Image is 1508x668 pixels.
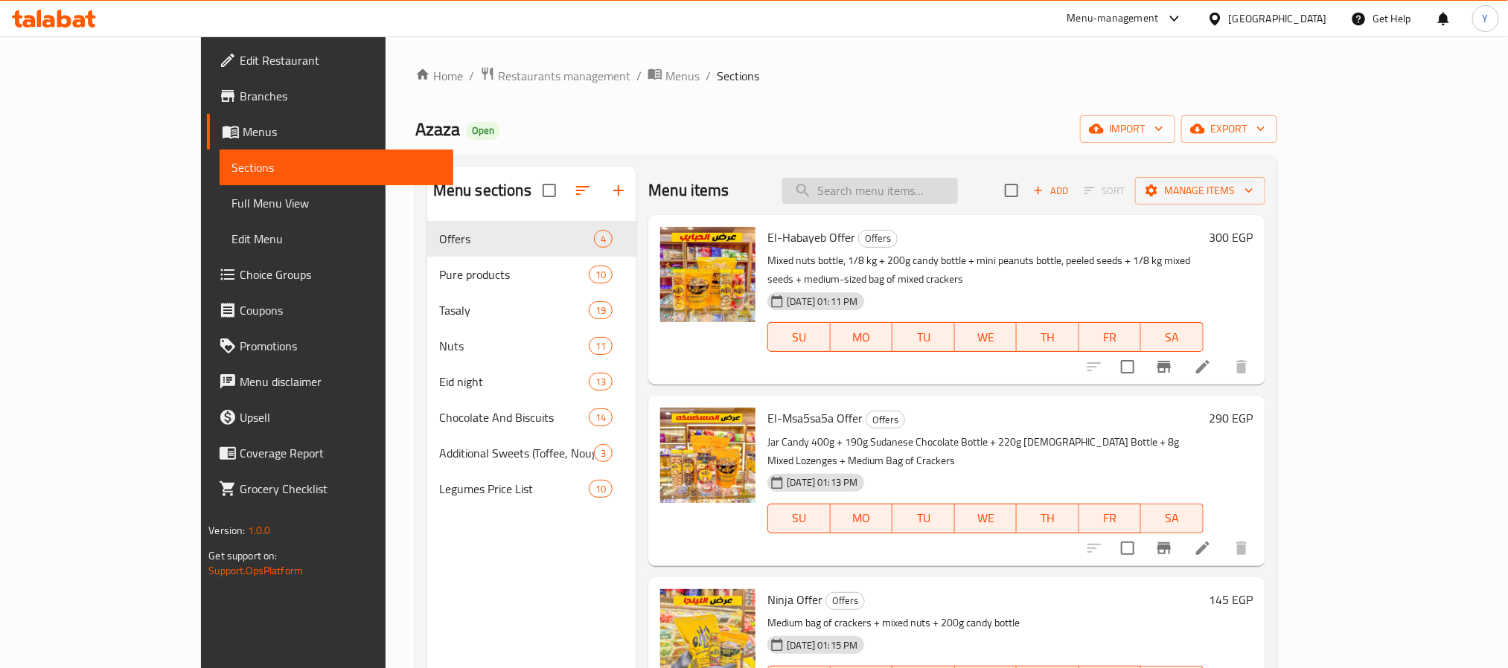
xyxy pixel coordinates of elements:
div: Pure products [439,266,589,283]
button: SA [1141,504,1203,533]
span: Y [1483,10,1489,27]
h6: 290 EGP [1210,408,1253,428]
span: Menus [243,123,441,141]
h2: Menu sections [433,179,531,202]
nav: Menu sections [427,215,636,513]
span: Select to update [1112,351,1143,382]
div: items [589,480,613,498]
span: Select section [996,175,1027,206]
span: Nuts [439,337,589,355]
span: Offers [859,230,897,247]
button: SA [1141,322,1203,352]
button: WE [955,322,1017,352]
p: Jar Candy 400g + 190g Sudanese Chocolate Bottle + 220g [DEMOGRAPHIC_DATA] Bottle + 8g Mixed Lozen... [767,433,1203,470]
button: delete [1224,530,1259,566]
div: Offers [866,411,905,428]
p: Medium bag of crackers + mixed nuts + 200g candy bottle [767,614,1203,632]
span: Legumes Price List [439,480,589,498]
span: TU [898,507,948,529]
img: El-Habayeb Offer [660,227,755,322]
p: Mixed nuts bottle, 1/8 kg + 200g candy bottle + mini peanuts bottle, peeled seeds + 1/8 kg mixed ... [767,251,1203,289]
span: Add [1031,182,1071,199]
span: TH [1023,327,1073,348]
span: 10 [590,482,612,496]
button: TH [1017,504,1079,533]
button: Branch-specific-item [1146,530,1182,566]
button: Add section [601,173,636,208]
span: 1.0.0 [248,521,271,540]
span: Promotions [240,337,441,355]
img: El-Msa5sa5a Offer [660,408,755,503]
span: Manage items [1147,182,1253,200]
span: import [1092,120,1163,138]
span: WE [961,327,1011,348]
a: Edit menu item [1194,539,1212,557]
button: TH [1017,322,1079,352]
span: 19 [590,304,612,318]
span: Additional Sweets (Toffee, Nougat And Jelly) [439,444,594,462]
button: MO [831,322,892,352]
a: Upsell [207,399,453,435]
span: Add item [1027,179,1075,202]
span: Ninja Offer [767,588,822,611]
div: Open [466,122,500,140]
span: Azaza [415,112,460,146]
button: Manage items [1135,177,1265,205]
span: Select all sections [534,175,565,206]
div: items [589,373,613,391]
span: MO [837,327,886,348]
span: TU [898,327,948,348]
span: WE [961,507,1011,529]
div: Pure products10 [427,257,636,292]
a: Coupons [207,292,453,328]
div: items [589,337,613,355]
input: search [782,178,958,204]
span: 14 [590,411,612,425]
div: Eid night [439,373,589,391]
span: FR [1085,327,1135,348]
span: Choice Groups [240,266,441,283]
span: SU [774,327,824,348]
li: / [469,67,474,85]
div: Legumes Price List10 [427,471,636,507]
div: items [589,408,613,426]
div: Nuts11 [427,328,636,364]
button: SU [767,504,830,533]
div: Offers [858,230,898,248]
span: 10 [590,268,612,282]
a: Grocery Checklist [207,471,453,507]
div: Offers4 [427,221,636,257]
a: Coverage Report [207,435,453,471]
a: Menus [207,114,453,150]
span: SU [774,507,824,529]
span: SA [1147,507,1197,529]
div: Offers [825,592,865,610]
li: / [706,67,711,85]
button: delete [1224,349,1259,385]
div: Menu-management [1067,10,1159,28]
span: 4 [595,232,612,246]
span: Offers [439,230,594,248]
span: Get support on: [208,546,277,565]
a: Choice Groups [207,257,453,292]
a: Edit Menu [220,221,453,257]
span: [DATE] 01:11 PM [781,295,863,309]
span: FR [1085,507,1135,529]
span: Restaurants management [498,67,630,85]
button: MO [831,504,892,533]
a: Branches [207,78,453,114]
span: Select section first [1075,179,1135,202]
span: Coupons [240,301,441,319]
a: Edit menu item [1194,358,1212,376]
a: Support.OpsPlatform [208,561,303,580]
span: Menu disclaimer [240,373,441,391]
span: TH [1023,507,1073,529]
div: [GEOGRAPHIC_DATA] [1229,10,1327,27]
span: Chocolate And Biscuits [439,408,589,426]
div: items [594,444,613,462]
span: El-Habayeb Offer [767,226,855,248]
